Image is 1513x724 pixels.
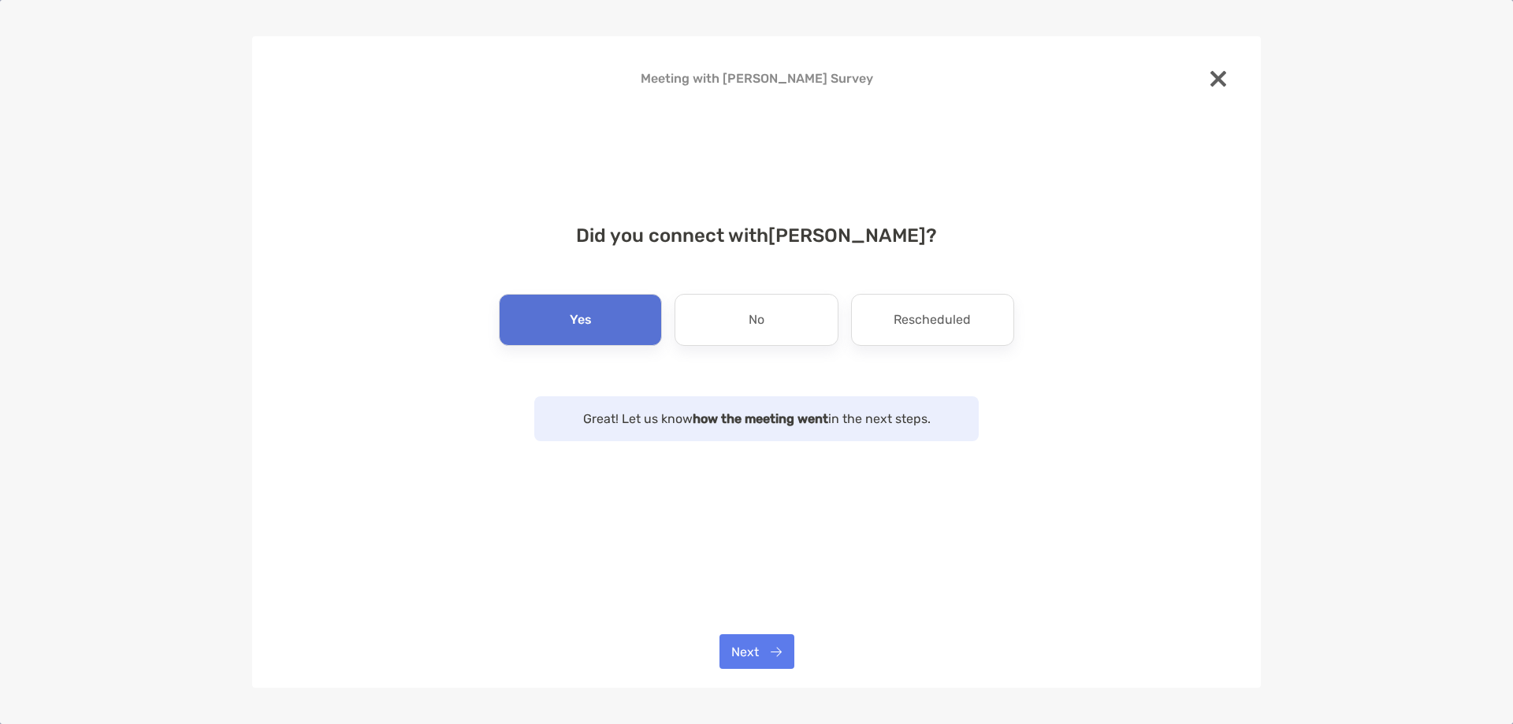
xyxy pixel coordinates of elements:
[719,634,794,669] button: Next
[749,307,764,332] p: No
[894,307,971,332] p: Rescheduled
[550,409,963,429] p: Great! Let us know in the next steps.
[277,71,1236,86] h4: Meeting with [PERSON_NAME] Survey
[1210,71,1226,87] img: close modal
[693,411,828,426] strong: how the meeting went
[277,225,1236,247] h4: Did you connect with [PERSON_NAME] ?
[570,307,592,332] p: Yes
